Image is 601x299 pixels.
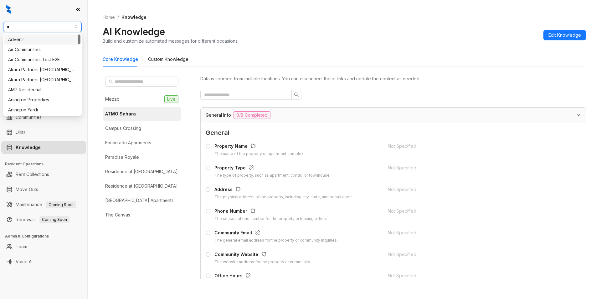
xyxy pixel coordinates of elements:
[103,56,138,63] div: Core Knowledge
[8,76,77,83] div: Akara Partners [GEOGRAPHIC_DATA]
[214,186,353,194] div: Address
[4,55,80,65] div: Air Communities Test E2E
[4,45,80,55] div: Air Communities
[206,112,231,119] span: General Info
[39,216,69,223] span: Coming Soon
[16,111,42,124] a: Communities
[1,183,86,196] li: Move Outs
[577,113,581,117] span: expanded
[294,92,299,97] span: search
[105,125,141,132] div: Campus Crossing
[8,46,77,53] div: Air Communities
[105,168,178,175] div: Residence at [GEOGRAPHIC_DATA]
[16,183,38,196] a: Move Outs
[1,255,86,268] li: Voice AI
[16,213,69,226] a: RenewalsComing Soon
[8,86,77,93] div: AMP Residential
[214,143,305,151] div: Property Name
[214,194,353,200] div: The physical address of the property, including city, state, and postal code.
[4,105,80,115] div: Arlington Yardi
[1,168,86,181] li: Rent Collections
[543,30,586,40] button: Edit Knowledge
[206,128,581,138] span: General
[4,75,80,85] div: Akara Partners Phoenix
[388,143,562,150] div: Not Specified
[105,110,136,117] div: ATMO Sahara
[4,65,80,75] div: Akara Partners Nashville
[16,141,41,154] a: Knowledge
[103,38,239,44] div: Build and customize automated messages for different occasions.
[5,161,87,167] h3: Resident Operations
[1,126,86,139] li: Units
[105,211,130,218] div: The Canvas
[46,201,76,208] span: Coming Soon
[101,14,116,21] a: Home
[214,164,331,173] div: Property Type
[1,240,86,253] li: Team
[388,229,562,236] div: Not Specified
[388,272,562,279] div: Not Specified
[234,111,270,119] span: 0/8 Completed
[16,255,33,268] a: Voice AI
[1,111,86,124] li: Communities
[214,216,327,222] div: The contact phone number for the property or leasing office.
[4,35,80,45] div: Advenir
[16,240,27,253] a: Team
[214,229,338,238] div: Community Email
[5,233,87,239] h3: Admin & Configurations
[4,95,80,105] div: Arlington Properties
[105,183,178,190] div: Residence at [GEOGRAPHIC_DATA]
[388,208,562,215] div: Not Specified
[8,56,77,63] div: Air Communities Test E2E
[16,126,26,139] a: Units
[1,42,86,55] li: Leads
[103,26,165,38] h2: AI Knowledge
[388,164,562,171] div: Not Specified
[388,186,562,193] div: Not Specified
[214,259,311,265] div: The website address for the property or community.
[1,141,86,154] li: Knowledge
[548,32,581,39] span: Edit Knowledge
[121,14,146,20] span: Knowledge
[1,69,86,82] li: Leasing
[1,84,86,97] li: Collections
[214,151,305,157] div: The name of the property or apartment complex.
[4,85,80,95] div: AMP Residential
[105,139,151,146] div: Encantada Apartments
[1,198,86,211] li: Maintenance
[105,197,174,204] div: [GEOGRAPHIC_DATA] Apartments
[214,272,341,280] div: Office Hours
[16,168,49,181] a: Rent Collections
[105,154,139,161] div: Paradise Royale
[201,108,586,123] div: General Info0/8 Completed
[109,79,113,84] span: search
[214,173,331,179] div: The type of property, such as apartment, condo, or townhouse.
[388,251,562,258] div: Not Specified
[8,66,77,73] div: Akara Partners [GEOGRAPHIC_DATA]
[8,106,77,113] div: Arlington Yardi
[105,96,120,103] div: Mezzo
[214,251,311,259] div: Community Website
[1,213,86,226] li: Renewals
[148,56,188,63] div: Custom Knowledge
[117,14,119,21] li: /
[214,208,327,216] div: Phone Number
[200,75,586,82] div: Data is sourced from multiple locations. You can disconnect these links and update the content as...
[6,5,11,14] img: logo
[164,95,178,103] span: Live
[8,36,77,43] div: Advenir
[8,96,77,103] div: Arlington Properties
[214,238,338,243] div: The general email address for the property or community inquiries.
